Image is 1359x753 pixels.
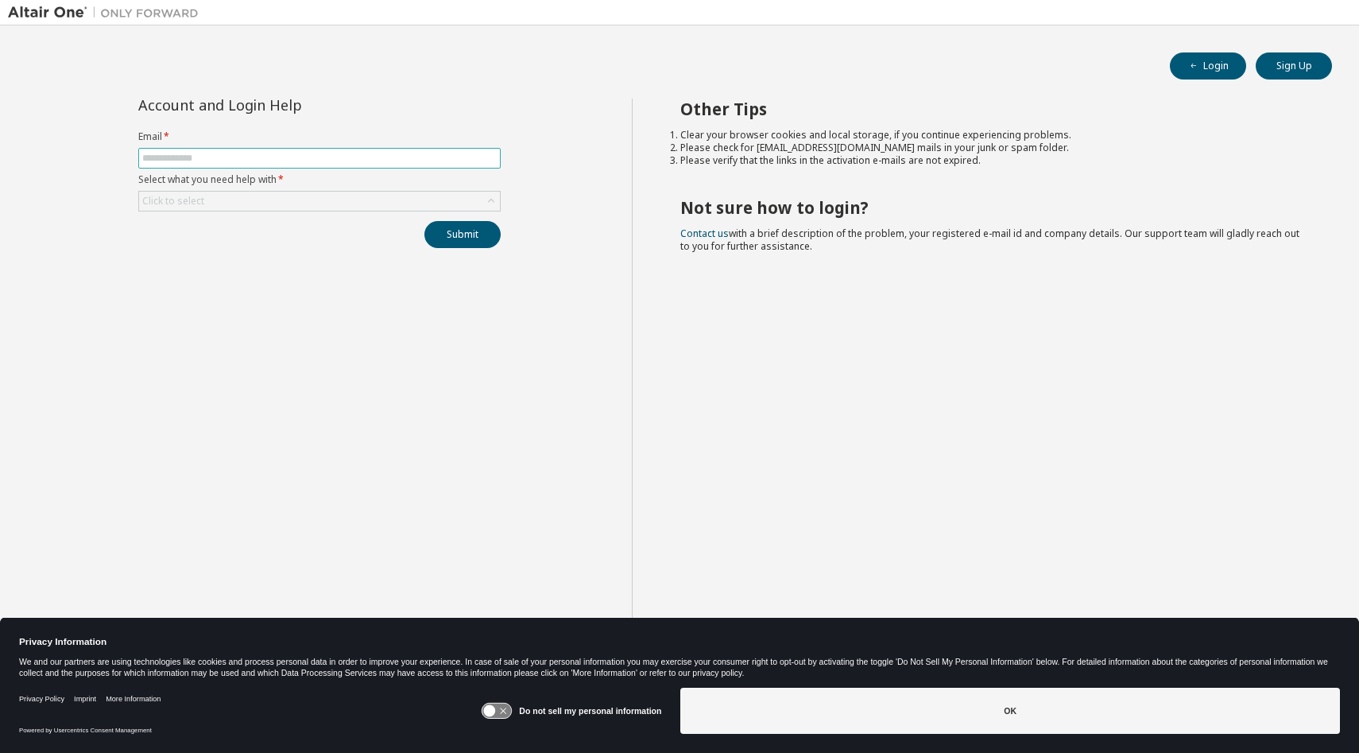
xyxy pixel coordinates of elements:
[680,227,729,240] a: Contact us
[138,173,501,186] label: Select what you need help with
[138,130,501,143] label: Email
[680,99,1304,119] h2: Other Tips
[138,99,428,111] div: Account and Login Help
[8,5,207,21] img: Altair One
[680,142,1304,154] li: Please check for [EMAIL_ADDRESS][DOMAIN_NAME] mails in your junk or spam folder.
[680,227,1299,253] span: with a brief description of the problem, your registered e-mail id and company details. Our suppo...
[1256,52,1332,80] button: Sign Up
[680,154,1304,167] li: Please verify that the links in the activation e-mails are not expired.
[142,195,204,208] div: Click to select
[1170,52,1246,80] button: Login
[424,221,501,248] button: Submit
[680,197,1304,218] h2: Not sure how to login?
[139,192,500,211] div: Click to select
[680,129,1304,142] li: Clear your browser cookies and local storage, if you continue experiencing problems.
